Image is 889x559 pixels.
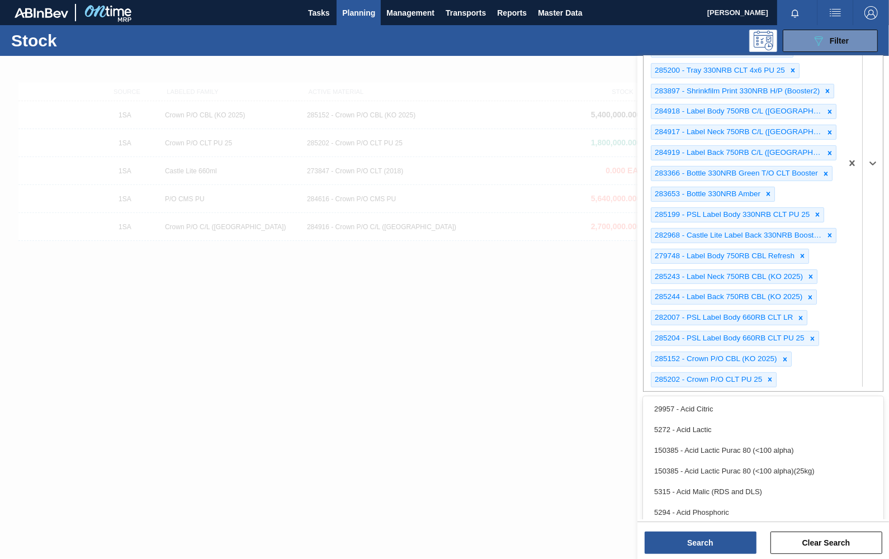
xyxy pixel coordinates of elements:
div: 282968 - Castle Lite Label Back 330NRB Booster 1 [651,229,824,243]
span: Master Data [538,6,582,20]
div: 284919 - Label Back 750RB C/L ([GEOGRAPHIC_DATA]) [651,146,824,160]
img: userActions [829,6,842,20]
div: 285152 - Crown P/O CBL (KO 2025) [651,352,779,366]
div: 282007 - PSL Label Body 660RB CLT LR [651,311,795,325]
div: 5272 - Acid Lactic [643,419,883,440]
h1: Stock [11,34,173,47]
div: 285199 - PSL Label Body 330NRB CLT PU 25 [651,208,811,222]
div: 284917 - Label Neck 750RB C/L ([GEOGRAPHIC_DATA]) [651,125,824,139]
div: 150385 - Acid Lactic Purac 80 (<100 alpha) [643,440,883,461]
span: Reports [497,6,527,20]
div: 285204 - PSL Label Body 660RB CLT PU 25 [651,331,806,345]
img: TNhmsLtSVTkK8tSr43FrP2fwEKptu5GPRR3wAAAABJRU5ErkJggg== [15,8,68,18]
span: Planning [342,6,375,20]
div: 283897 - Shrinkfilm Print 330NRB H/P (Booster2) [651,84,821,98]
div: 285243 - Label Neck 750RB CBL (KO 2025) [651,270,805,284]
span: Tasks [306,6,331,20]
div: 283366 - Bottle 330NRB Green T/O CLT Booster [651,167,820,181]
div: 150385 - Acid Lactic Purac 80 (<100 alpha)(25kg) [643,461,883,481]
span: Transports [446,6,486,20]
div: 285244 - Label Back 750RB CBL (KO 2025) [651,290,804,304]
span: Management [386,6,434,20]
div: Programming: no user selected [749,30,777,52]
div: 285200 - Tray 330NRB CLT 4x6 PU 25 [651,64,787,78]
div: 284918 - Label Body 750RB C/L ([GEOGRAPHIC_DATA]) [651,105,824,119]
div: 283653 - Bottle 330NRB Amber [651,187,762,201]
span: Filter [830,36,849,45]
button: Filter [783,30,878,52]
div: 29957 - Acid Citric [643,399,883,419]
div: 279748 - Label Body 750RB CBL Refresh [651,249,796,263]
button: Notifications [777,5,813,21]
div: 285202 - Crown P/O CLT PU 25 [651,373,764,387]
div: 5294 - Acid Phosphoric [643,502,883,523]
div: 5315 - Acid Malic (RDS and DLS) [643,481,883,502]
img: Logout [864,6,878,20]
